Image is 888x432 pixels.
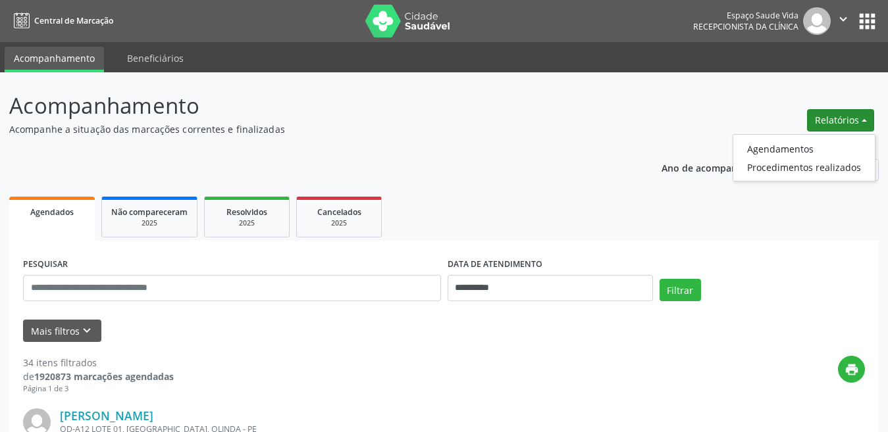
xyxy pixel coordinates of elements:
[9,122,618,136] p: Acompanhe a situação das marcações correntes e finalizadas
[111,218,188,228] div: 2025
[30,206,74,218] span: Agendados
[662,159,778,176] p: Ano de acompanhamento
[693,10,798,21] div: Espaço Saude Vida
[226,206,267,218] span: Resolvidos
[80,324,94,338] i: keyboard_arrow_down
[831,7,856,35] button: 
[34,370,174,383] strong: 1920873 marcações agendadas
[660,279,701,301] button: Filtrar
[23,320,101,343] button: Mais filtroskeyboard_arrow_down
[9,89,618,122] p: Acompanhamento
[214,218,280,228] div: 2025
[317,206,361,218] span: Cancelados
[23,356,174,370] div: 34 itens filtrados
[807,109,874,132] button: Relatórios
[836,12,850,26] i: 
[448,254,542,275] label: DATA DE ATENDIMENTO
[838,356,865,383] button: print
[9,10,113,32] a: Central de Marcação
[34,15,113,26] span: Central de Marcação
[111,206,188,218] span: Não compareceram
[803,7,831,35] img: img
[23,383,174,395] div: Página 1 de 3
[23,370,174,383] div: de
[23,254,68,275] label: PESQUISAR
[733,139,875,158] a: Agendamentos
[845,362,859,377] i: print
[60,408,153,423] a: [PERSON_NAME]
[693,21,798,32] span: Recepcionista da clínica
[306,218,372,228] div: 2025
[118,47,193,70] a: Beneficiários
[856,10,879,33] button: apps
[733,134,875,181] ul: Relatórios
[733,158,875,176] a: Procedimentos realizados
[5,47,104,72] a: Acompanhamento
